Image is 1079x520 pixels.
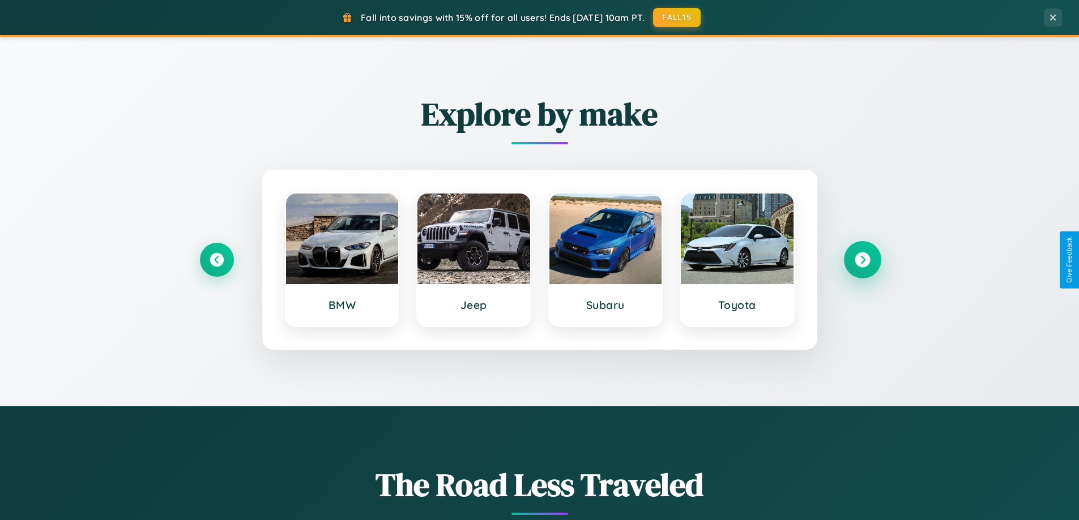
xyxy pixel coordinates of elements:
[561,298,651,312] h3: Subaru
[692,298,782,312] h3: Toyota
[429,298,519,312] h3: Jeep
[200,92,880,136] h2: Explore by make
[653,8,701,27] button: FALL15
[1065,237,1073,283] div: Give Feedback
[200,463,880,506] h1: The Road Less Traveled
[297,298,387,312] h3: BMW
[361,12,645,23] span: Fall into savings with 15% off for all users! Ends [DATE] 10am PT.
